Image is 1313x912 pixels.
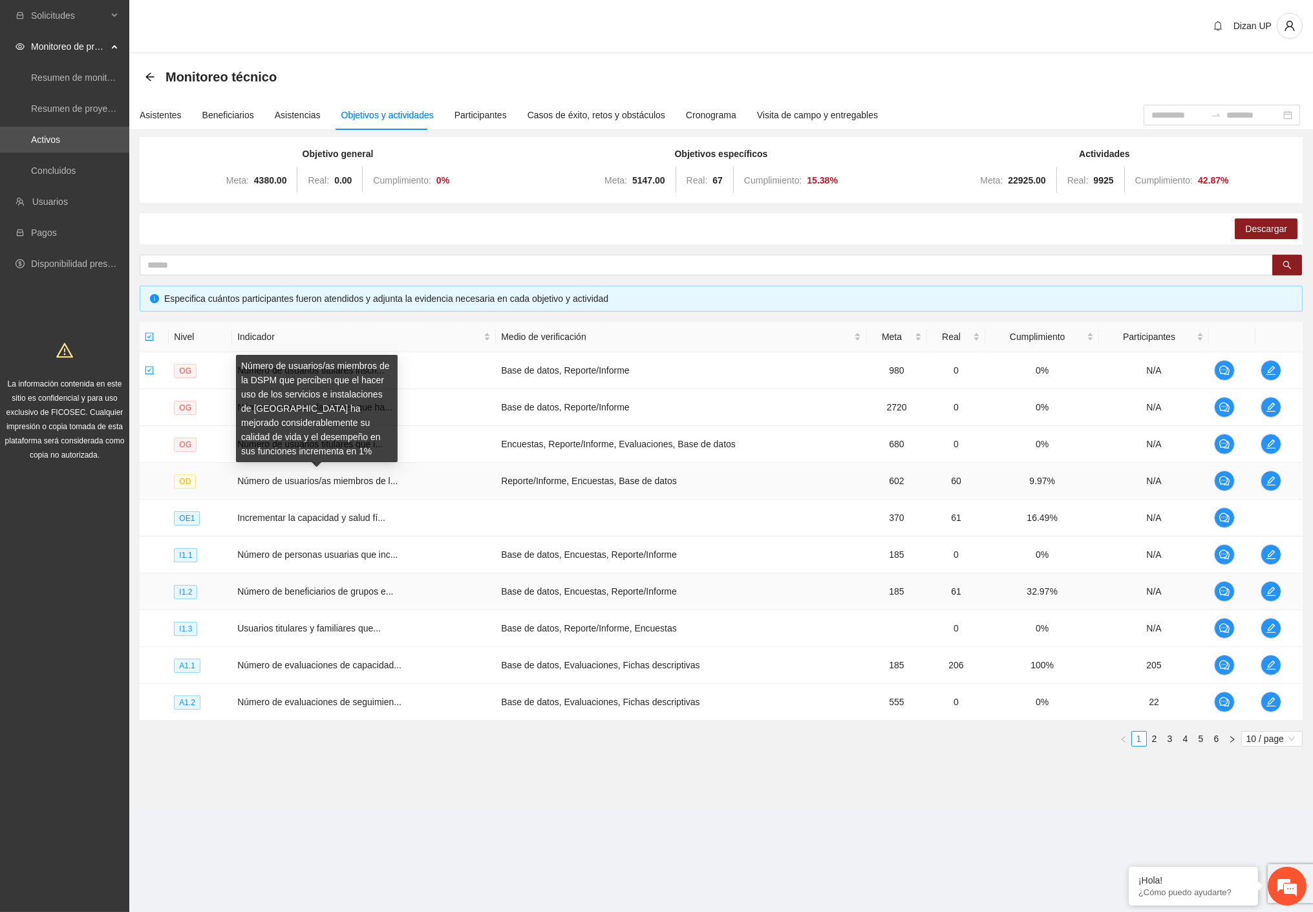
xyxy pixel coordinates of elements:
[1099,647,1208,684] td: 205
[496,322,866,352] th: Medio de verificación
[75,173,178,303] span: Estamos en línea.
[932,330,970,344] span: Real
[807,175,838,186] strong: 15.38 %
[237,330,481,344] span: Indicador
[501,330,851,344] span: Medio de verificación
[1209,731,1224,747] li: 6
[496,684,866,721] td: Base de datos, Evaluaciones, Fichas descriptivas
[686,108,736,122] div: Cronograma
[237,549,398,560] span: Número de personas usuarias que inc...
[1079,149,1130,159] strong: Actividades
[1135,175,1193,186] span: Cumplimiento:
[927,463,985,500] td: 60
[145,72,155,83] div: Back
[927,536,985,573] td: 0
[1131,731,1147,747] li: 1
[1235,218,1297,239] button: Descargar
[31,165,76,176] a: Concluidos
[174,364,197,378] span: OG
[1261,697,1281,707] span: edit
[32,196,68,207] a: Usuarios
[1233,21,1272,31] span: Dizan UP
[1261,402,1281,412] span: edit
[1228,736,1236,743] span: right
[31,228,57,238] a: Pagos
[1099,536,1208,573] td: N/A
[334,175,352,186] strong: 0.00
[1214,544,1235,565] button: comment
[675,149,768,159] strong: Objetivos específicos
[454,108,507,122] div: Participantes
[237,697,401,707] span: Número de evaluaciones de seguimien...
[866,352,927,389] td: 980
[1093,175,1113,186] strong: 9925
[528,108,665,122] div: Casos de éxito, retos y obstáculos
[757,108,878,122] div: Visita de campo y entregables
[5,379,125,460] span: La información contenida en este sitio es confidencial y para uso exclusivo de FICOSEC. Cualquier...
[1261,692,1281,712] button: edit
[927,352,985,389] td: 0
[1138,887,1248,897] p: ¿Cómo puedo ayudarte?
[1211,110,1221,120] span: to
[632,175,665,186] strong: 5147.00
[140,108,182,122] div: Asistentes
[1261,544,1281,565] button: edit
[1261,476,1281,486] span: edit
[1208,16,1228,36] button: bell
[1224,731,1240,747] button: right
[1163,732,1177,746] a: 3
[174,511,200,525] span: OE1
[1099,322,1208,352] th: Participantes
[1261,623,1281,633] span: edit
[866,322,927,352] th: Meta
[212,6,243,37] div: Minimizar ventana de chat en vivo
[927,684,985,721] td: 0
[237,623,381,633] span: Usuarios titulares y familiares que...
[31,134,60,145] a: Activos
[1162,731,1178,747] li: 3
[1261,439,1281,449] span: edit
[1210,732,1224,746] a: 6
[1241,731,1303,747] div: Page Size
[1099,500,1208,536] td: N/A
[1179,732,1193,746] a: 4
[985,426,1099,463] td: 0%
[1099,426,1208,463] td: N/A
[174,401,197,415] span: OG
[1067,175,1089,186] span: Real:
[496,352,866,389] td: Base de datos, Reporte/Informe
[226,175,249,186] span: Meta:
[1277,13,1303,39] button: user
[985,536,1099,573] td: 0%
[1261,586,1281,597] span: edit
[927,500,985,536] td: 61
[1214,692,1235,712] button: comment
[927,322,985,352] th: Real
[1261,365,1281,376] span: edit
[1261,471,1281,491] button: edit
[985,684,1099,721] td: 0%
[145,366,154,375] span: check-square
[1214,618,1235,639] button: comment
[980,175,1003,186] span: Meta:
[373,175,431,186] span: Cumplimiento:
[866,647,927,684] td: 185
[1138,875,1248,885] div: ¡Hola!
[202,108,254,122] div: Beneficiarios
[496,610,866,647] td: Base de datos, Reporte/Informe, Encuestas
[164,292,1292,306] div: Especifica cuántos participantes fueron atendidos y adjunta la evidencia necesaria en cada objeti...
[165,67,277,87] span: Monitoreo técnico
[1272,255,1302,275] button: search
[985,500,1099,536] td: 16.49%
[1116,731,1131,747] button: left
[871,330,912,344] span: Meta
[1283,260,1292,271] span: search
[1261,660,1281,670] span: edit
[236,355,398,462] div: Número de usuarios/as miembros de la DSPM que perciben que el hacer uso de los servicios e instal...
[1261,360,1281,381] button: edit
[169,322,232,352] th: Nivel
[1261,397,1281,418] button: edit
[1224,731,1240,747] li: Next Page
[927,610,985,647] td: 0
[927,389,985,426] td: 0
